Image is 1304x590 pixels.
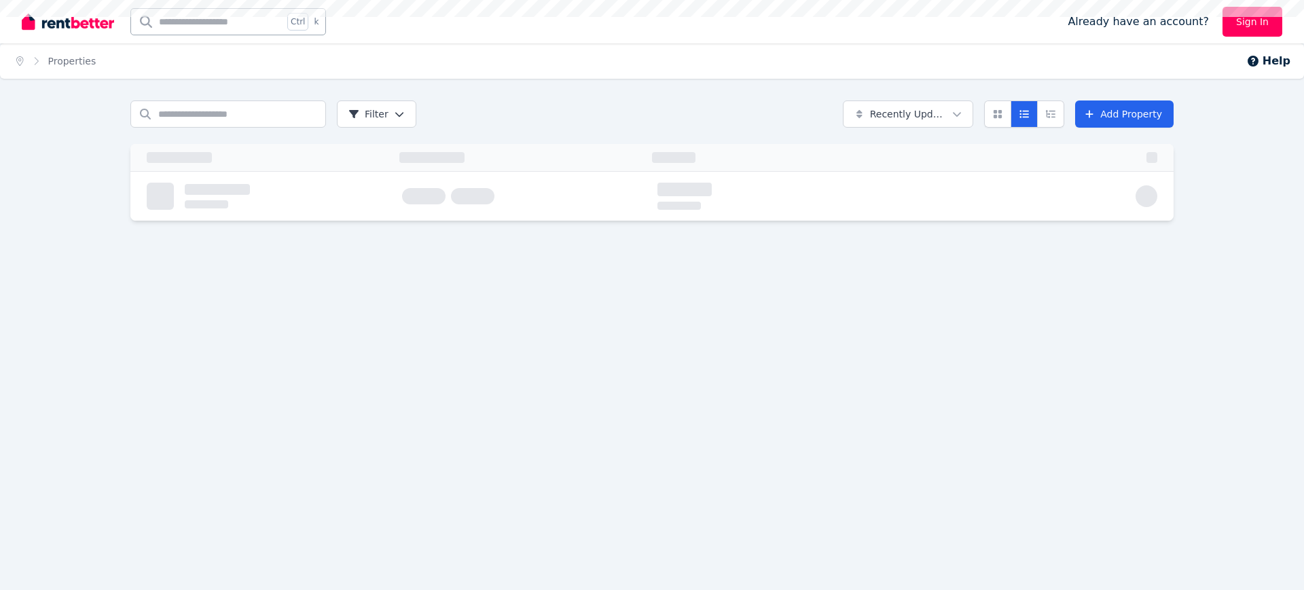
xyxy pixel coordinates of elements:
[1037,100,1064,128] button: Expanded list view
[1075,100,1174,128] a: Add Property
[843,100,973,128] button: Recently Updated
[870,107,947,121] span: Recently Updated
[48,56,96,67] a: Properties
[22,12,114,32] img: RentBetter
[348,107,388,121] span: Filter
[314,16,319,27] span: k
[337,100,416,128] button: Filter
[984,100,1011,128] button: Card view
[1068,14,1209,30] span: Already have an account?
[287,13,308,31] span: Ctrl
[1011,100,1038,128] button: Compact list view
[1222,7,1282,37] a: Sign In
[984,100,1064,128] div: View options
[1246,53,1290,69] button: Help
